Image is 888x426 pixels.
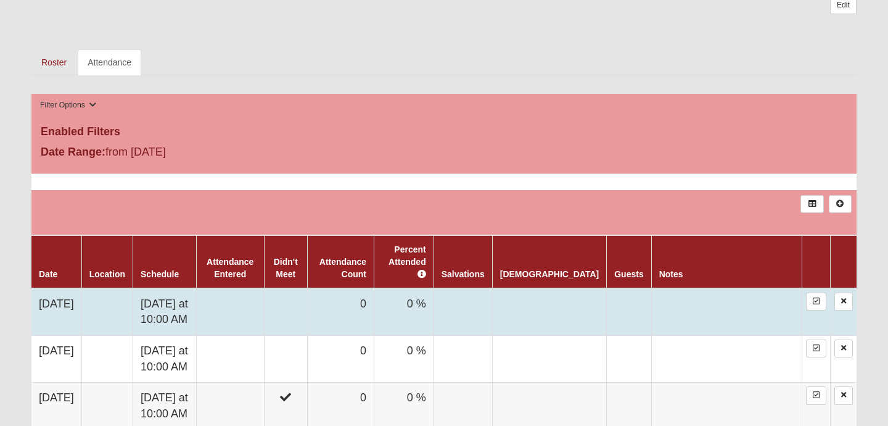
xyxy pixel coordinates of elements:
a: Didn't Meet [274,257,298,279]
td: [DATE] at 10:00 AM [133,288,197,336]
a: Enter Attendance [806,293,826,311]
a: Roster [31,49,76,75]
label: Date Range: [41,144,105,161]
a: Enter Attendance [806,340,826,357]
a: Location [89,269,125,279]
a: Delete [834,293,853,311]
td: [DATE] [31,336,81,383]
td: [DATE] at 10:00 AM [133,336,197,383]
a: Export to Excel [800,195,823,213]
a: Date [39,269,57,279]
div: from [DATE] [31,144,306,164]
a: Delete [834,386,853,404]
td: 0 [307,288,374,336]
a: Delete [834,340,853,357]
a: Percent Attended [388,244,426,279]
th: Guests [607,235,651,288]
td: 0 % [374,288,434,336]
td: 0 [307,336,374,383]
a: Attendance Entered [207,257,253,279]
th: [DEMOGRAPHIC_DATA] [492,235,606,288]
td: 0 % [374,336,434,383]
th: Salvations [434,235,492,288]
a: Schedule [141,269,179,279]
button: Filter Options [36,99,100,112]
a: Attendance Count [319,257,366,279]
a: Attendance [78,49,141,75]
a: Notes [659,269,683,279]
a: Enter Attendance [806,386,826,404]
td: [DATE] [31,288,81,336]
h4: Enabled Filters [41,125,847,139]
a: Alt+N [829,195,852,213]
